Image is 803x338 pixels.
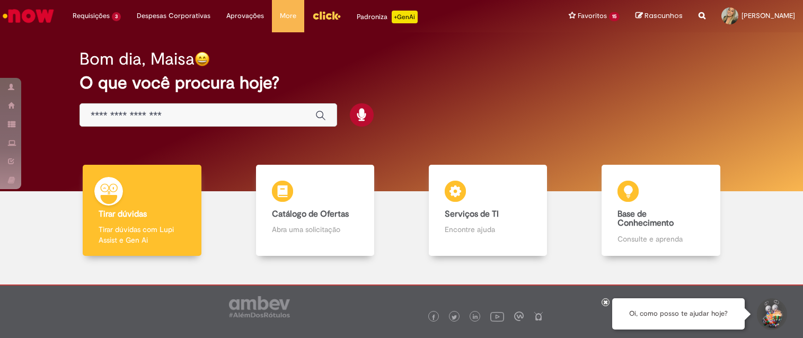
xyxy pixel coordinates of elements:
span: More [280,11,296,21]
span: Despesas Corporativas [137,11,210,21]
span: Favoritos [578,11,607,21]
img: happy-face.png [195,51,210,67]
a: Serviços de TI Encontre ajuda [402,165,575,256]
h2: O que você procura hoje? [80,74,723,92]
p: Abra uma solicitação [272,224,358,235]
p: +GenAi [392,11,418,23]
img: ServiceNow [1,5,56,26]
span: 15 [609,12,620,21]
b: Serviços de TI [445,209,499,219]
img: logo_footer_facebook.png [431,315,436,320]
a: Base de Conhecimento Consulte e aprenda [575,165,747,256]
img: logo_footer_ambev_rotulo_gray.png [229,296,290,317]
img: logo_footer_twitter.png [452,315,457,320]
span: Requisições [73,11,110,21]
a: Tirar dúvidas Tirar dúvidas com Lupi Assist e Gen Ai [56,165,228,256]
img: logo_footer_linkedin.png [473,314,478,321]
img: logo_footer_workplace.png [514,312,524,321]
a: Catálogo de Ofertas Abra uma solicitação [228,165,401,256]
div: Padroniza [357,11,418,23]
b: Tirar dúvidas [99,209,147,219]
p: Tirar dúvidas com Lupi Assist e Gen Ai [99,224,185,245]
img: logo_footer_naosei.png [534,312,543,321]
p: Consulte e aprenda [617,234,704,244]
h2: Bom dia, Maisa [80,50,195,68]
b: Catálogo de Ofertas [272,209,349,219]
span: Rascunhos [645,11,683,21]
button: Iniciar Conversa de Suporte [755,298,787,330]
span: 3 [112,12,121,21]
span: Aprovações [226,11,264,21]
span: [PERSON_NAME] [742,11,795,20]
div: Oi, como posso te ajudar hoje? [612,298,745,330]
p: Encontre ajuda [445,224,531,235]
img: logo_footer_youtube.png [490,309,504,323]
a: Rascunhos [636,11,683,21]
img: click_logo_yellow_360x200.png [312,7,341,23]
b: Base de Conhecimento [617,209,674,229]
